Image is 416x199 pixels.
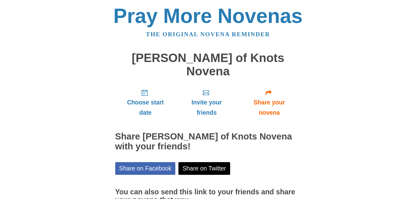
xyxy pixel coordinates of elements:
[238,84,301,121] a: Share your novena
[115,51,301,78] h1: [PERSON_NAME] of Knots Novena
[178,162,230,175] a: Share on Twitter
[182,97,231,118] span: Invite your friends
[115,162,176,175] a: Share on Facebook
[121,97,170,118] span: Choose start date
[146,31,270,38] a: The original novena reminder
[115,132,301,152] h2: Share [PERSON_NAME] of Knots Novena with your friends!
[244,97,295,118] span: Share your novena
[176,84,237,121] a: Invite your friends
[113,4,303,27] a: Pray More Novenas
[115,84,176,121] a: Choose start date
